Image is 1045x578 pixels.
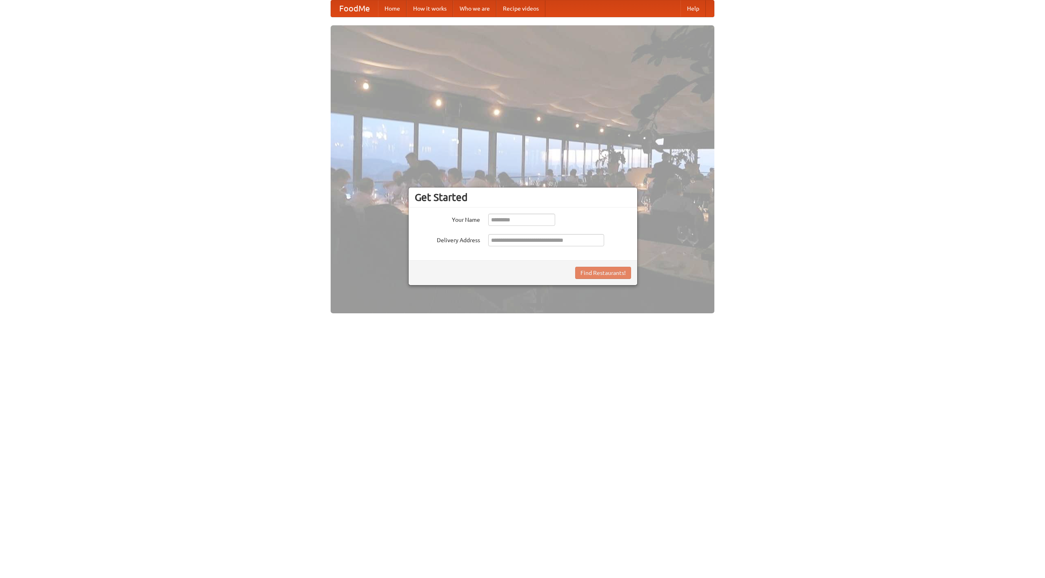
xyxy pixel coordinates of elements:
a: Who we are [453,0,496,17]
a: How it works [407,0,453,17]
a: Help [680,0,706,17]
button: Find Restaurants! [575,267,631,279]
a: FoodMe [331,0,378,17]
a: Recipe videos [496,0,545,17]
a: Home [378,0,407,17]
label: Delivery Address [415,234,480,244]
h3: Get Started [415,191,631,203]
label: Your Name [415,214,480,224]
